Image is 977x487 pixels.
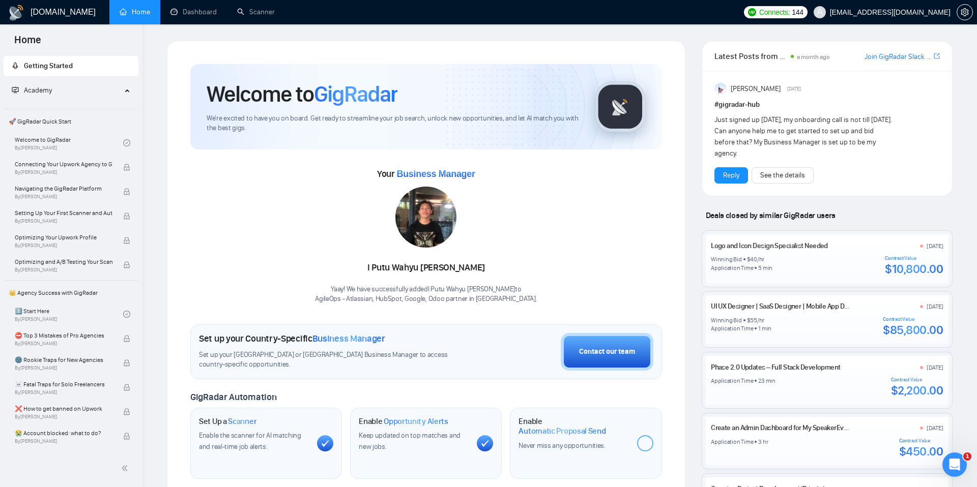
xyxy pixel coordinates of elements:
div: Winning Bid [711,255,741,263]
span: fund-projection-screen [12,86,19,94]
iframe: Intercom live chat [942,452,967,477]
a: homeHome [120,8,150,16]
span: lock [123,188,130,195]
span: export [934,52,940,60]
div: Contract Value [899,438,943,444]
span: [DATE] [787,84,801,94]
span: By [PERSON_NAME] [15,267,112,273]
span: double-left [121,463,131,473]
a: dashboardDashboard [170,8,217,16]
button: Contact our team [561,333,653,371]
div: [DATE] [927,302,943,311]
span: Connects: [759,7,790,18]
span: GigRadar Automation [190,391,276,403]
span: lock [123,433,130,440]
span: setting [957,8,972,16]
img: 1705906507721-WhatsApp%20Image%202024-01-22%20at%2014.29.20.jpeg [395,187,456,248]
span: a month ago [797,53,830,60]
div: Just signed up [DATE], my onboarding call is not till [DATE]. Can anyone help me to get started t... [714,114,895,159]
a: setting [957,8,973,16]
span: lock [123,335,130,342]
span: Optimizing and A/B Testing Your Scanner for Better Results [15,257,112,267]
button: setting [957,4,973,20]
span: lock [123,384,130,391]
span: Opportunity Alerts [384,416,448,427]
span: Getting Started [24,62,73,70]
span: Academy [12,86,52,95]
span: lock [123,237,130,244]
span: 1 [963,452,971,461]
span: lock [123,212,130,220]
div: /hr [757,255,764,263]
span: lock [123,164,130,171]
div: Application Time [711,264,753,272]
h1: Set Up a [199,416,256,427]
span: Optimizing Your Upwork Profile [15,232,112,242]
span: By [PERSON_NAME] [15,365,112,371]
a: Logo and Icon Design Specialist Needed [711,241,828,250]
span: Navigating the GigRadar Platform [15,184,112,194]
a: 1️⃣ Start HereBy[PERSON_NAME] [15,303,123,325]
div: Application Time [711,324,753,332]
span: Your [377,168,475,179]
span: ☠️ Fatal Traps for Solo Freelancers [15,379,112,389]
h1: Enable [359,416,448,427]
div: $2,200.00 [891,383,943,398]
span: [PERSON_NAME] [731,83,781,95]
span: By [PERSON_NAME] [15,169,112,175]
div: 3 hr [758,438,768,446]
a: Reply [723,170,739,181]
span: Keep updated on top matches and new jobs. [359,431,461,451]
span: Deals closed by similar GigRadar users [702,206,840,224]
div: $10,800.00 [885,261,943,277]
span: 🌚 Rookie Traps for New Agencies [15,355,112,365]
span: By [PERSON_NAME] [15,414,112,420]
div: Contract Value [891,377,943,383]
img: upwork-logo.png [748,8,756,16]
span: By [PERSON_NAME] [15,389,112,395]
span: lock [123,261,130,268]
h1: Enable [519,416,628,436]
span: check-circle [123,311,130,318]
div: Contract Value [885,255,943,261]
span: Automatic Proposal Send [519,426,606,436]
div: Application Time [711,438,753,446]
span: By [PERSON_NAME] [15,194,112,200]
span: lock [123,408,130,415]
span: We're excited to have you on board. Get ready to streamline your job search, unlock new opportuni... [207,114,579,133]
div: I Putu Wahyu [PERSON_NAME] [315,259,537,277]
div: $85,800.00 [883,322,943,338]
span: check-circle [123,139,130,146]
button: See the details [752,167,814,184]
a: Join GigRadar Slack Community [865,51,932,63]
div: Winning Bid [711,316,741,324]
img: Anisuzzaman Khan [714,83,727,95]
span: ❌ How to get banned on Upwork [15,404,112,414]
div: /hr [757,316,764,324]
span: Latest Posts from the GigRadar Community [714,50,788,63]
a: Create an Admin Dashboard for My SpeakerEvent Finder™ Software [711,423,906,432]
span: By [PERSON_NAME] [15,341,112,347]
img: gigradar-logo.png [595,81,646,132]
span: Business Manager [312,333,385,344]
li: Getting Started [4,56,138,76]
span: 🚀 GigRadar Quick Start [5,111,137,132]
div: Contract Value [883,316,943,322]
span: Business Manager [396,169,475,179]
span: Home [6,33,49,54]
span: GigRadar [314,80,397,108]
a: searchScanner [237,8,275,16]
span: Connecting Your Upwork Agency to GigRadar [15,159,112,169]
span: Scanner [228,416,256,427]
div: $ [747,316,751,324]
div: $ [747,255,751,263]
a: See the details [760,170,805,181]
span: user [816,9,823,16]
div: 23 min [758,377,775,385]
span: rocket [12,62,19,69]
div: 55 [750,316,757,324]
h1: Welcome to [207,80,397,108]
h1: Set up your Country-Specific [199,333,385,344]
span: 144 [792,7,803,18]
div: [DATE] [927,363,943,372]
